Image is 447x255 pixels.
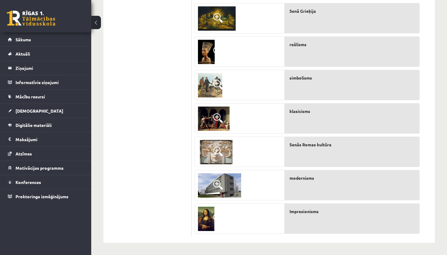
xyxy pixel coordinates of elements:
a: Atzīmes [8,147,84,161]
a: Proktoringa izmēģinājums [8,189,84,203]
span: [DEMOGRAPHIC_DATA] [16,108,63,114]
span: Konferences [16,179,41,185]
img: 9.jpg [198,140,234,164]
a: Rīgas 1. Tālmācības vidusskola [7,11,55,26]
a: Sākums [8,32,84,46]
span: Digitālie materiāli [16,122,52,128]
span: Proktoringa izmēģinājums [16,194,68,199]
span: Sākums [16,37,31,42]
legend: Informatīvie ziņojumi [16,75,84,89]
span: klasicisms [289,108,310,114]
a: Aktuāli [8,47,84,61]
span: Senās Romas kultūra [289,141,331,148]
a: Informatīvie ziņojumi [8,75,84,89]
span: Impresionisms [289,208,319,215]
a: [DEMOGRAPHIC_DATA] [8,104,84,118]
img: 10.jpg [198,173,241,198]
legend: Ziņojumi [16,61,84,75]
img: 1.jpg [198,207,214,231]
span: modernisms [289,175,314,181]
span: Motivācijas programma [16,165,64,171]
span: simbolisms [289,75,312,81]
span: Atzīmes [16,151,32,156]
img: 4.jpg [198,40,215,64]
img: 8.png [198,73,222,97]
a: Mācību resursi [8,90,84,104]
a: Maksājumi [8,132,84,146]
a: Ziņojumi [8,61,84,75]
a: Konferences [8,175,84,189]
span: Mācību resursi [16,94,45,99]
a: Motivācijas programma [8,161,84,175]
legend: Maksājumi [16,132,84,146]
img: 6.jpg [198,6,236,31]
span: Senā Grieķija [289,8,316,14]
img: 7.jpg [198,107,230,131]
span: reālisms [289,41,307,48]
a: Digitālie materiāli [8,118,84,132]
span: Aktuāli [16,51,30,56]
